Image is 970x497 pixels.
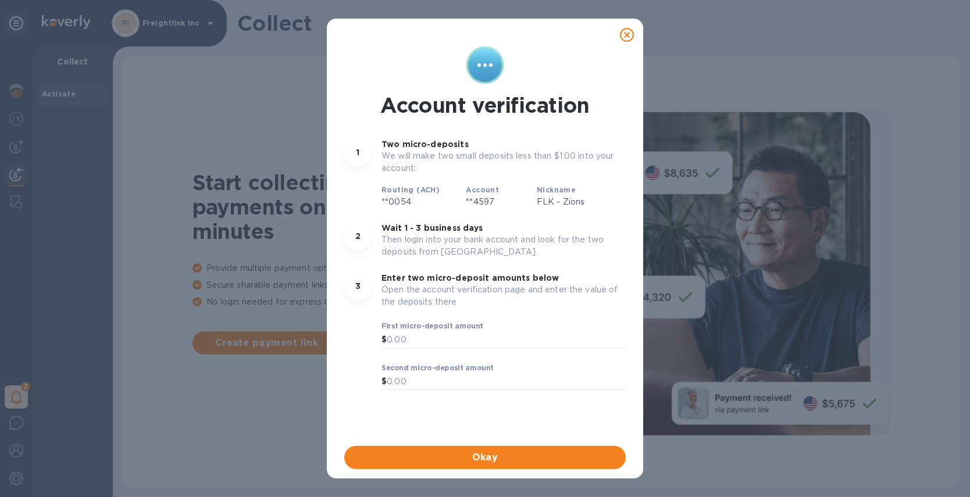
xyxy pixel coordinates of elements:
div: $ [381,331,387,349]
b: Nickname [537,185,576,194]
button: Okay [344,446,626,469]
label: First micro-deposit amount [381,323,483,330]
p: FLK - Zions [537,196,624,208]
p: Enter two micro-deposit amounts below [381,272,626,284]
p: Wait 1 - 3 business days [381,222,626,234]
input: 0.00 [387,373,626,391]
input: 0.00 [387,331,626,349]
label: Second micro-deposit amount [381,364,494,371]
span: Okay [354,450,616,464]
p: 3 [355,280,361,292]
p: 2 [355,230,361,242]
b: Routing (ACH) [381,185,440,194]
p: 1 [356,146,359,158]
p: Two micro-deposits [381,138,626,150]
p: Then login into your bank account and look for the two deposits from [GEOGRAPHIC_DATA]. [381,234,626,258]
p: Open the account verification page and enter the value of the deposits there [381,284,626,308]
b: Account [466,185,499,194]
div: $ [381,373,387,391]
p: We will make two small deposits less than $1.00 into your account: [381,150,626,174]
h1: Account verification [380,93,590,117]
